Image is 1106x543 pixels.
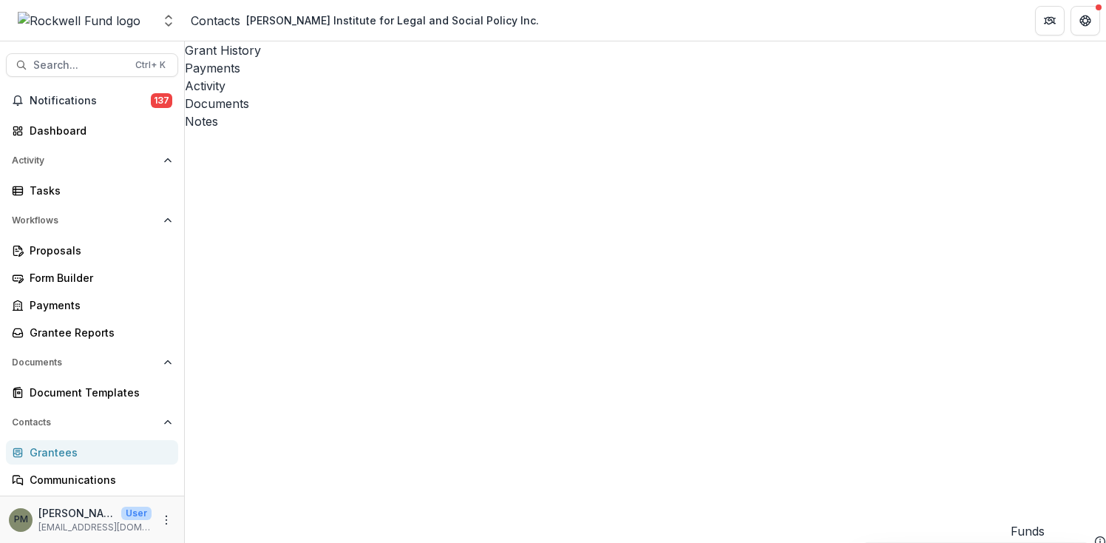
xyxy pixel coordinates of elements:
div: Form Builder [30,270,166,286]
button: Partners [1035,6,1065,36]
span: Notifications [30,95,151,107]
button: Notifications137 [6,89,178,112]
span: Workflows [12,215,157,226]
a: Grantee Reports [6,320,178,345]
p: User [121,507,152,520]
span: Contacts [12,417,157,428]
a: Notes [185,112,1106,130]
div: Payments [30,297,166,313]
div: Dashboard [30,123,166,138]
button: Open Documents [6,351,178,374]
a: Payments [6,293,178,317]
div: Proposals [30,243,166,258]
button: Open entity switcher [158,6,179,36]
a: Tasks [6,178,178,203]
div: Patrick Moreno-Covington [14,515,28,525]
span: Documents [12,357,157,368]
a: Document Templates [6,380,178,405]
nav: breadcrumb [191,10,545,31]
div: [PERSON_NAME] Institute for Legal and Social Policy Inc. [246,13,539,28]
a: Form Builder [6,266,178,290]
a: Contacts [191,12,240,30]
p: [PERSON_NAME][GEOGRAPHIC_DATA] [38,505,115,521]
a: Grantees [6,440,178,465]
a: Activity [185,77,1106,95]
button: Get Help [1071,6,1100,36]
button: More [157,511,175,529]
button: Open Activity [6,149,178,172]
button: Open Contacts [6,411,178,434]
a: Proposals [6,238,178,263]
a: Communications [6,468,178,492]
p: [EMAIL_ADDRESS][DOMAIN_NAME] [38,521,152,534]
div: Ctrl + K [132,57,169,73]
div: Tasks [30,183,166,198]
span: Search... [33,59,126,72]
span: 137 [151,93,172,108]
div: Grantees [30,445,166,460]
div: Grantee Reports [30,325,166,340]
div: Document Templates [30,385,166,400]
button: Open Workflows [6,209,178,232]
button: Search... [6,53,178,77]
a: Grant History [185,41,1106,59]
a: Documents [185,95,1106,112]
a: Payments [185,59,1106,77]
img: Rockwell Fund logo [18,12,140,30]
span: Activity [12,155,157,166]
a: Dashboard [6,118,178,143]
div: Communications [30,472,166,488]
